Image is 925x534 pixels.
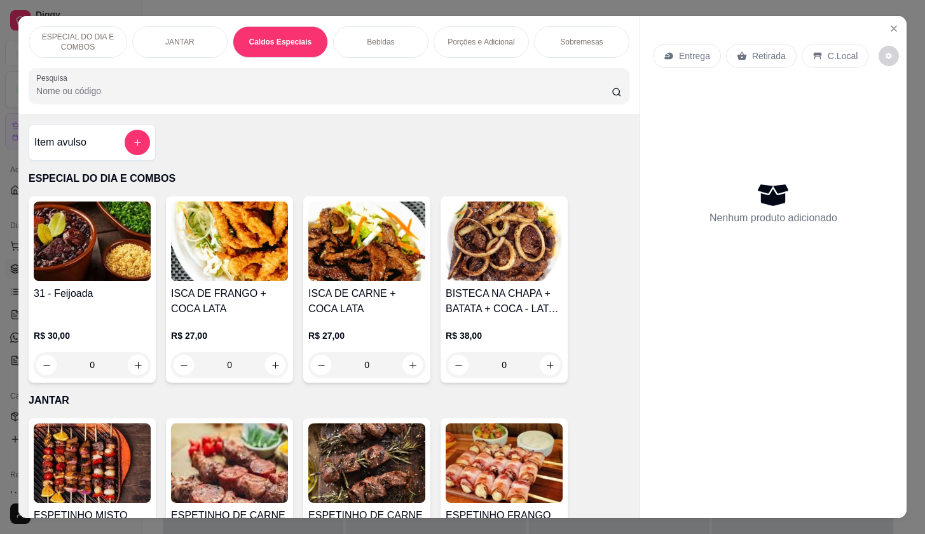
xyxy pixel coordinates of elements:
button: add-separate-item [125,130,150,155]
h4: ESPETINHO MISTO [34,508,151,523]
button: increase-product-quantity [402,355,423,375]
p: Caldos Especiais [249,37,312,47]
h4: ISCA DE CARNE + COCA LATA [308,286,425,317]
p: C.Local [828,50,858,62]
img: product-image [34,202,151,281]
p: Retirada [752,50,786,62]
p: R$ 30,00 [34,329,151,342]
p: Sobremesas [560,37,603,47]
h4: ESPETINHO DE CARNE [308,508,425,523]
p: Entrega [679,50,710,62]
p: ESPECIAL DO DIA E COMBOS [29,171,629,186]
p: R$ 38,00 [446,329,563,342]
p: ESPECIAL DO DIA E COMBOS [39,32,116,52]
label: Pesquisa [36,72,72,83]
h4: BISTECA NA CHAPA + BATATA + COCA - LATA 350 [446,286,563,317]
img: product-image [171,202,288,281]
p: JANTAR [165,37,195,47]
p: JANTAR [29,393,629,408]
button: decrease-product-quantity [36,355,57,375]
button: Close [884,18,904,39]
img: product-image [308,423,425,503]
p: Porções e Adicional [448,37,514,47]
button: decrease-product-quantity [174,355,194,375]
p: R$ 27,00 [171,329,288,342]
button: increase-product-quantity [540,355,560,375]
button: decrease-product-quantity [311,355,331,375]
button: decrease-product-quantity [448,355,469,375]
h4: Item avulso [34,135,86,150]
img: product-image [446,202,563,281]
img: product-image [446,423,563,503]
h4: 31 - Feijoada [34,286,151,301]
h4: ISCA DE FRANGO + COCA LATA [171,286,288,317]
button: decrease-product-quantity [879,46,899,66]
button: increase-product-quantity [128,355,148,375]
p: R$ 27,00 [308,329,425,342]
p: Nenhum produto adicionado [709,210,837,226]
img: product-image [308,202,425,281]
p: Bebidas [367,37,394,47]
input: Pesquisa [36,85,612,97]
img: product-image [34,423,151,503]
img: product-image [171,423,288,503]
button: increase-product-quantity [265,355,285,375]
